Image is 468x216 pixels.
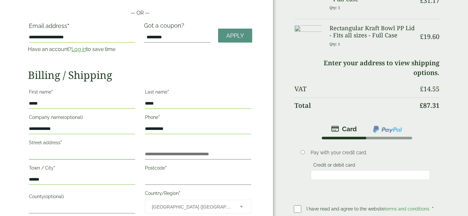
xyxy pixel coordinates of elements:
[144,22,187,32] label: Got a coupon?
[432,206,434,211] abbr: required
[158,115,160,120] abbr: required
[71,46,86,52] a: Log in
[165,165,167,171] abbr: required
[384,206,429,211] a: terms and conditions
[54,165,55,171] abbr: required
[145,113,251,124] label: Phone
[44,194,64,199] span: (optional)
[145,189,251,200] label: Country/Region
[167,89,169,95] abbr: required
[294,55,439,81] td: Enter your address to view shipping options.
[60,140,62,145] abbr: required
[294,97,415,113] th: Total
[29,163,135,174] label: Town / City
[311,162,358,170] label: Credit or debit card
[28,69,252,81] h2: Billing / Shipping
[306,206,431,211] span: I have read and agree to the website
[330,5,340,10] small: Qty: 1
[29,23,135,32] label: Email address
[29,192,135,203] label: County
[420,32,439,41] bdi: 19.60
[311,149,430,156] p: Pay with your credit card.
[51,89,53,95] abbr: required
[28,45,136,53] p: Have an account? to save time
[313,172,428,178] iframe: Secure card payment input frame
[29,138,135,149] label: Street address
[152,200,231,214] span: United Kingdom (UK)
[420,101,423,110] span: £
[420,84,439,93] bdi: 14.55
[330,25,415,39] h3: Rectangular Kraft Bowl PP Lid - Fits all sizes - Full Case
[226,32,244,39] span: Apply
[28,9,252,17] p: — OR —
[29,87,135,98] label: First name
[145,163,251,174] label: Postcode
[331,125,357,133] img: stripe.png
[420,32,423,41] span: £
[179,191,180,196] abbr: required
[29,113,135,124] label: Company name
[420,101,439,110] bdi: 87.31
[294,81,415,97] th: VAT
[145,87,251,98] label: Last name
[145,200,251,213] span: Country/Region
[372,125,403,133] img: ppcp-gateway.png
[218,29,252,43] a: Apply
[330,42,340,46] small: Qty: 1
[420,84,423,93] span: £
[63,115,83,120] span: (optional)
[67,22,69,29] abbr: required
